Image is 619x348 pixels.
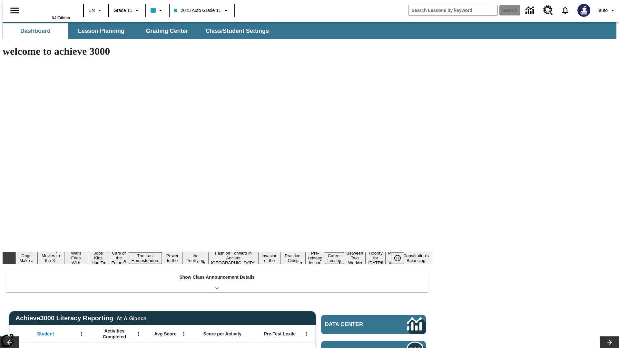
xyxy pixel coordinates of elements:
span: Activities Completed [93,328,136,340]
button: Profile/Settings [594,5,619,16]
button: Slide 17 The Constitution's Balancing Act [400,247,431,269]
span: Tauto [597,7,608,14]
button: Dashboard [3,23,68,39]
div: Show Class Announcement Details [6,270,428,292]
button: Slide 5 Cars of the Future? [109,250,129,266]
button: Slide 9 Fashion Forward in Ancient Rome [208,250,258,266]
a: Data Center [522,2,539,19]
a: Data Center [321,315,426,334]
div: SubNavbar [3,22,616,39]
button: Slide 10 The Invasion of the Free CD [258,247,281,269]
button: Slide 13 Career Lesson [325,252,344,264]
span: Pre-Test Lexile [264,331,296,337]
a: Notifications [557,2,574,19]
span: Grade 11 [113,7,132,14]
button: Slide 11 Mixed Practice: Citing Evidence [281,247,306,269]
a: Resource Center, Will open in new tab [539,2,557,19]
span: Avg Score [154,331,176,337]
button: Slide 6 The Last Homesteaders [129,252,162,264]
button: Slide 12 Pre-release lesson [306,250,325,266]
span: EN [89,7,95,14]
button: Slide 14 Between Two Worlds [344,250,366,266]
img: Avatar [577,4,590,17]
div: SubNavbar [3,23,275,39]
span: Student [37,331,54,337]
button: Open Menu [77,329,86,339]
div: Home [28,2,70,20]
button: Slide 2 Taking Movies to the X-Dimension [37,247,64,269]
input: search field [408,5,497,15]
button: Select a new avatar [574,2,594,19]
div: At-A-Glance [116,314,146,322]
span: 2025 Auto Grade 11 [174,7,221,14]
span: Data Center [325,321,385,328]
button: Grading Center [135,23,199,39]
button: Slide 7 Solar Power to the People [162,247,183,269]
button: Slide 4 Dirty Jobs Kids Had To Do [88,245,109,271]
button: Slide 3 Do You Want Fries With That? [64,245,88,271]
button: Open Menu [134,329,143,339]
button: Language: EN, Select a language [86,5,106,16]
button: Grade: Grade 11, Select a grade [111,5,143,16]
button: Open Menu [179,329,189,339]
button: Pause [391,252,404,264]
button: Class color is light blue. Change class color [148,5,167,16]
span: NJ Edition [52,16,70,20]
button: Lesson carousel, Next [600,336,619,348]
button: Open side menu [5,1,24,20]
a: Home [28,3,70,16]
button: Class/Student Settings [201,23,274,39]
h1: welcome to achieve 3000 [3,45,431,57]
div: Pause [391,252,410,264]
button: Slide 15 Hooray for Constitution Day! [366,250,386,266]
button: Slide 16 Point of View [386,250,400,266]
p: Show Class Announcement Details [179,274,255,281]
span: Achieve3000 Literacy Reporting [15,314,146,322]
button: Open Menu [301,329,311,339]
span: Score per Activity [203,331,242,337]
button: Class: 2025 Auto Grade 11, Select your class [172,5,232,16]
button: Slide 8 Attack of the Terrifying Tomatoes [183,247,208,269]
button: Lesson Planning [69,23,133,39]
button: Slide 1 Diving Dogs Make a Splash [15,247,37,269]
